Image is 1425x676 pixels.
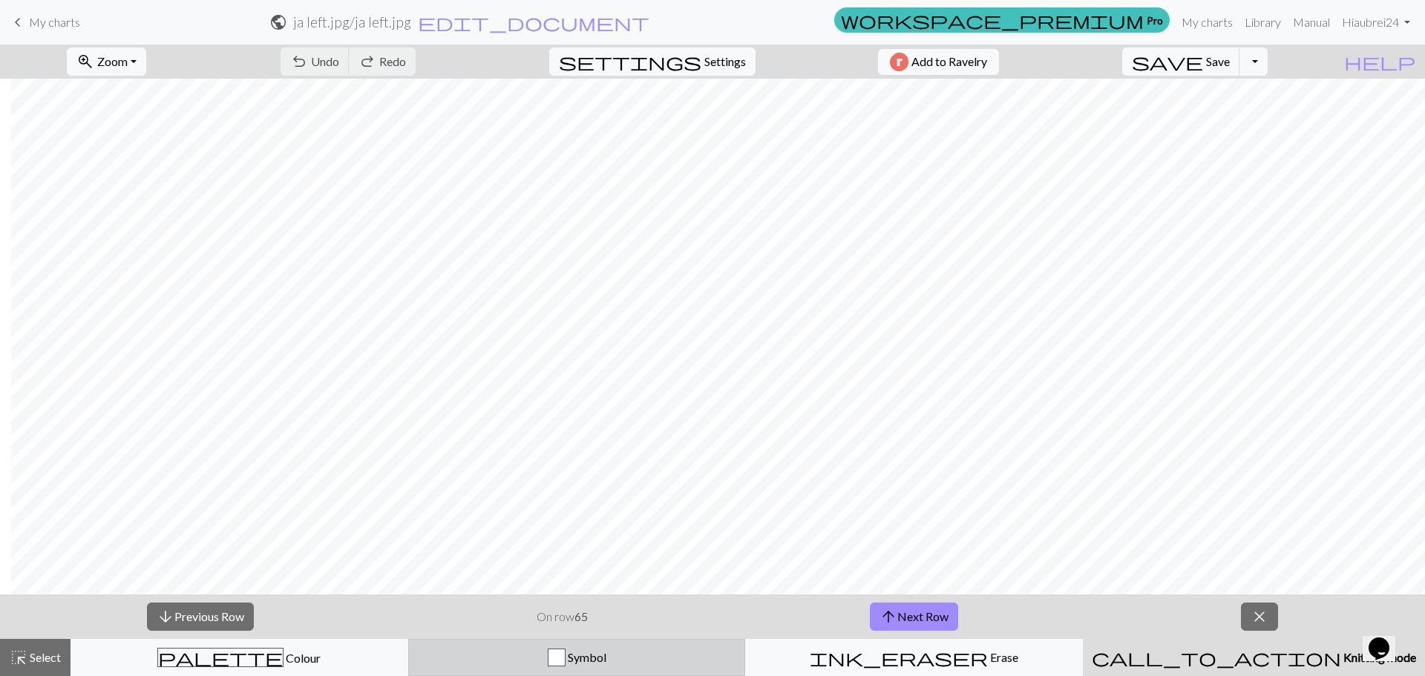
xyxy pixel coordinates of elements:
a: My charts [9,10,80,35]
span: close [1251,606,1268,627]
button: Zoom [67,47,146,76]
span: arrow_downward [157,606,174,627]
span: zoom_in [76,51,94,72]
span: save [1132,51,1203,72]
button: Save [1122,47,1240,76]
span: highlight_alt [10,647,27,668]
button: Next Row [870,603,958,631]
span: Colour [284,651,321,665]
a: Pro [834,7,1170,33]
span: edit_document [418,12,649,33]
h2: ja left.jpg / ja left.jpg [293,13,411,30]
span: settings [559,51,701,72]
img: Ravelry [890,53,908,71]
a: My charts [1176,7,1239,37]
span: Settings [704,53,746,70]
button: Colour [71,639,408,676]
span: call_to_action [1092,647,1341,668]
span: palette [158,647,283,668]
iframe: chat widget [1363,617,1410,661]
button: Add to Ravelry [878,49,999,75]
span: ink_eraser [810,647,988,668]
span: Select [27,650,61,664]
span: arrow_upward [879,606,897,627]
span: Erase [988,650,1018,664]
button: Previous Row [147,603,254,631]
button: Knitting mode [1083,639,1425,676]
span: My charts [29,15,80,29]
a: Manual [1287,7,1336,37]
span: Symbol [566,650,606,664]
i: Settings [559,53,701,70]
span: keyboard_arrow_left [9,12,27,33]
span: Save [1206,54,1230,68]
button: Erase [745,639,1083,676]
a: Library [1239,7,1287,37]
button: SettingsSettings [549,47,756,76]
span: Knitting mode [1341,650,1416,664]
span: workspace_premium [841,10,1144,30]
span: Add to Ravelry [911,53,987,71]
strong: 65 [574,609,588,623]
button: Symbol [408,639,746,676]
p: On row [537,608,588,626]
span: Zoom [97,54,128,68]
a: Hiaubrei24 [1336,7,1416,37]
span: help [1344,51,1415,72]
span: public [269,12,287,33]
